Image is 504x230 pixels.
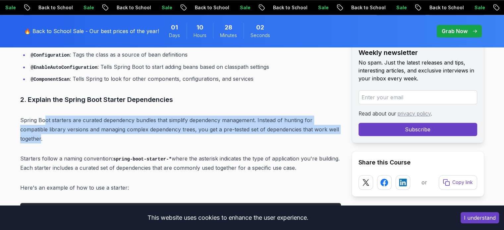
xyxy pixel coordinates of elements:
p: Sale [466,4,487,11]
p: Sale [153,4,175,11]
code: @Configuration [31,53,70,58]
p: Back to School [30,4,75,11]
p: Sale [310,4,331,11]
span: Minutes [220,32,237,39]
button: Accept cookies [461,212,499,223]
code: @ComponentScan [31,77,70,82]
span: Hours [194,32,206,39]
button: Copy link [439,175,477,190]
p: Sale [232,4,253,11]
p: 🔥 Back to School Sale - Our best prices of the year! [24,27,159,35]
h3: 2. Explain the Spring Boot Starter Dependencies [20,94,341,105]
li: : Tags the class as a source of bean definitions [29,50,341,60]
a: privacy policy [398,110,431,117]
code: @EnableAutoConfiguration [31,65,98,70]
p: Sale [388,4,409,11]
p: Back to School [108,4,153,11]
p: No spam. Just the latest releases and tips, interesting articles, and exclusive interviews in you... [359,59,477,82]
p: Starters follow a naming convention: where the asterisk indicates the type of application you're ... [20,154,341,173]
span: 28 Minutes [225,23,232,32]
p: Here's an example of how to use a starter: [20,183,341,192]
p: Back to School [343,4,388,11]
code: spring-boot-starter-* [113,157,172,162]
p: Back to School [265,4,310,11]
div: This website uses cookies to enhance the user experience. [5,210,451,225]
span: 1 Days [171,23,178,32]
p: Back to School [187,4,232,11]
p: Read about our . [359,110,477,117]
p: or [421,178,427,186]
h2: Share this Course [359,158,477,167]
p: Back to School [421,4,466,11]
button: Subscribe [359,123,477,136]
h2: Weekly newsletter [359,48,477,57]
span: 10 Hours [196,23,203,32]
span: Seconds [251,32,270,39]
li: : Tells Spring Boot to start adding beans based on classpath settings [29,62,341,72]
p: Spring Boot starters are curated dependency bundles that simplify dependency management. Instead ... [20,115,341,143]
span: Days [169,32,180,39]
p: Grab Now [442,27,468,35]
p: Copy link [452,179,473,186]
p: Sale [75,4,96,11]
input: Enter your email [359,90,477,104]
li: : Tells Spring to look for other components, configurations, and services [29,74,341,84]
span: 2 Seconds [256,23,264,32]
